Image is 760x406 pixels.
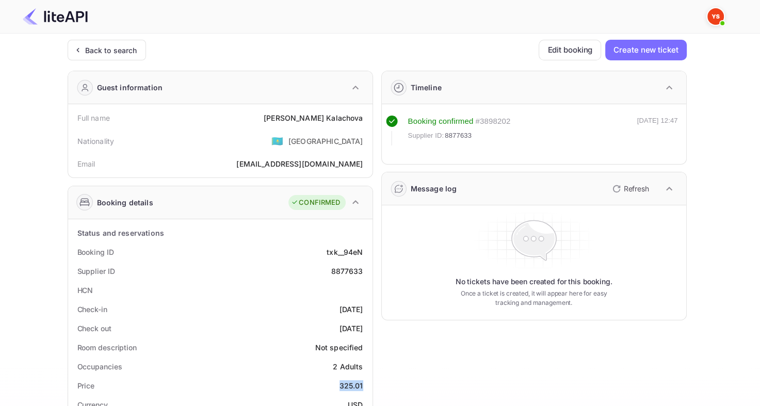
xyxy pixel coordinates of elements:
span: 8877633 [445,131,472,141]
span: United States [271,132,283,150]
div: [PERSON_NAME] Kalachova [264,112,363,123]
div: [GEOGRAPHIC_DATA] [288,136,363,147]
div: Full name [77,112,110,123]
div: [DATE] [339,304,363,315]
div: Booking confirmed [408,116,474,127]
button: Create new ticket [605,40,686,60]
div: 2 Adults [333,361,363,372]
div: Status and reservations [77,228,164,238]
div: [DATE] 12:47 [637,116,678,145]
div: HCN [77,285,93,296]
div: Nationality [77,136,115,147]
div: Not specified [315,342,363,353]
p: Refresh [624,183,649,194]
button: Refresh [606,181,653,197]
div: [EMAIL_ADDRESS][DOMAIN_NAME] [236,158,363,169]
div: Guest information [97,82,163,93]
div: Booking details [97,197,153,208]
div: Room description [77,342,137,353]
div: Message log [411,183,457,194]
div: txk__94eN [327,247,363,257]
div: Email [77,158,95,169]
button: Edit booking [539,40,601,60]
div: Timeline [411,82,442,93]
div: [DATE] [339,323,363,334]
div: 325.01 [339,380,363,391]
div: Check-in [77,304,107,315]
div: Booking ID [77,247,114,257]
p: No tickets have been created for this booking. [456,277,612,287]
img: Yandex Support [707,8,724,25]
span: Supplier ID: [408,131,444,141]
div: CONFIRMED [291,198,340,208]
p: Once a ticket is created, it will appear here for easy tracking and management. [452,289,616,307]
div: Back to search [85,45,137,56]
div: # 3898202 [475,116,510,127]
div: Price [77,380,95,391]
div: 8877633 [331,266,363,277]
div: Check out [77,323,111,334]
div: Supplier ID [77,266,115,277]
img: LiteAPI Logo [23,8,88,25]
div: Occupancies [77,361,122,372]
